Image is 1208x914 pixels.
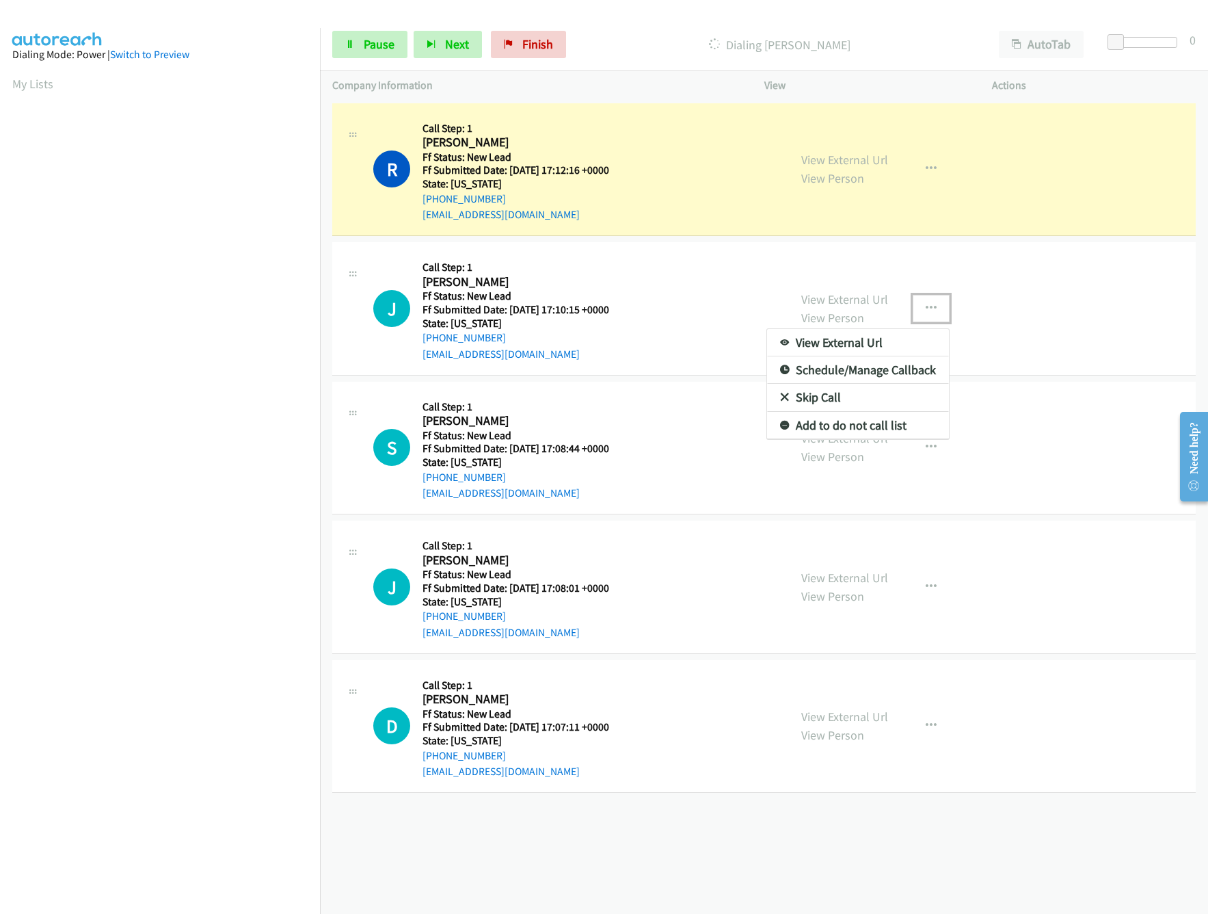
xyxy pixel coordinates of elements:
a: Switch to Preview [110,48,189,61]
div: Dialing Mode: Power | [12,47,308,63]
a: My Lists [12,76,53,92]
div: The call is yet to be attempted [373,429,410,466]
div: The call is yet to be attempted [373,569,410,605]
h1: S [373,429,410,466]
h1: D [373,707,410,744]
a: View External Url [767,329,949,356]
a: Schedule/Manage Callback [767,356,949,384]
h1: J [373,569,410,605]
iframe: Resource Center [1169,402,1208,511]
iframe: Dialpad [12,105,320,755]
div: The call is yet to be attempted [373,707,410,744]
a: Skip Call [767,384,949,411]
a: Add to do not call list [767,412,949,439]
